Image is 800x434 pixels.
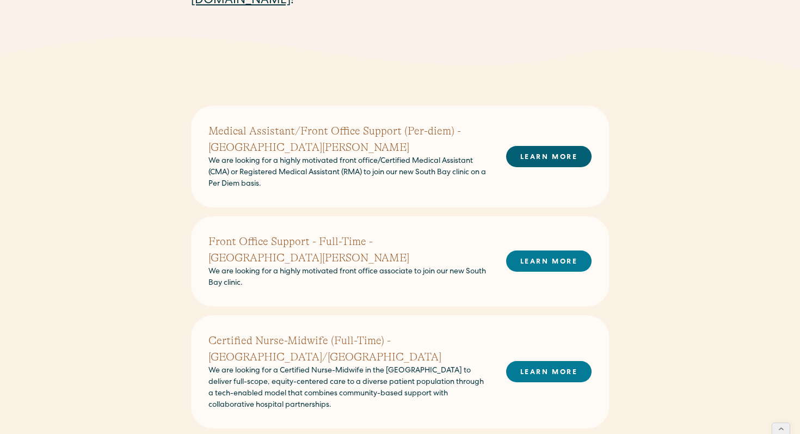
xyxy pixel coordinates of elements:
[208,123,489,156] h2: Medical Assistant/Front Office Support (Per-diem) - [GEOGRAPHIC_DATA][PERSON_NAME]
[506,250,592,272] a: LEARN MORE
[506,146,592,167] a: LEARN MORE
[208,234,489,266] h2: Front Office Support - Full-Time - [GEOGRAPHIC_DATA][PERSON_NAME]
[208,266,489,289] p: We are looking for a highly motivated front office associate to join our new South Bay clinic.
[208,156,489,190] p: We are looking for a highly motivated front office/Certified Medical Assistant (CMA) or Registere...
[208,333,489,365] h2: Certified Nurse-Midwife (Full-Time) - [GEOGRAPHIC_DATA]/[GEOGRAPHIC_DATA]
[506,361,592,382] a: LEARN MORE
[208,365,489,411] p: We are looking for a Certified Nurse-Midwife in the [GEOGRAPHIC_DATA] to deliver full-scope, equi...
